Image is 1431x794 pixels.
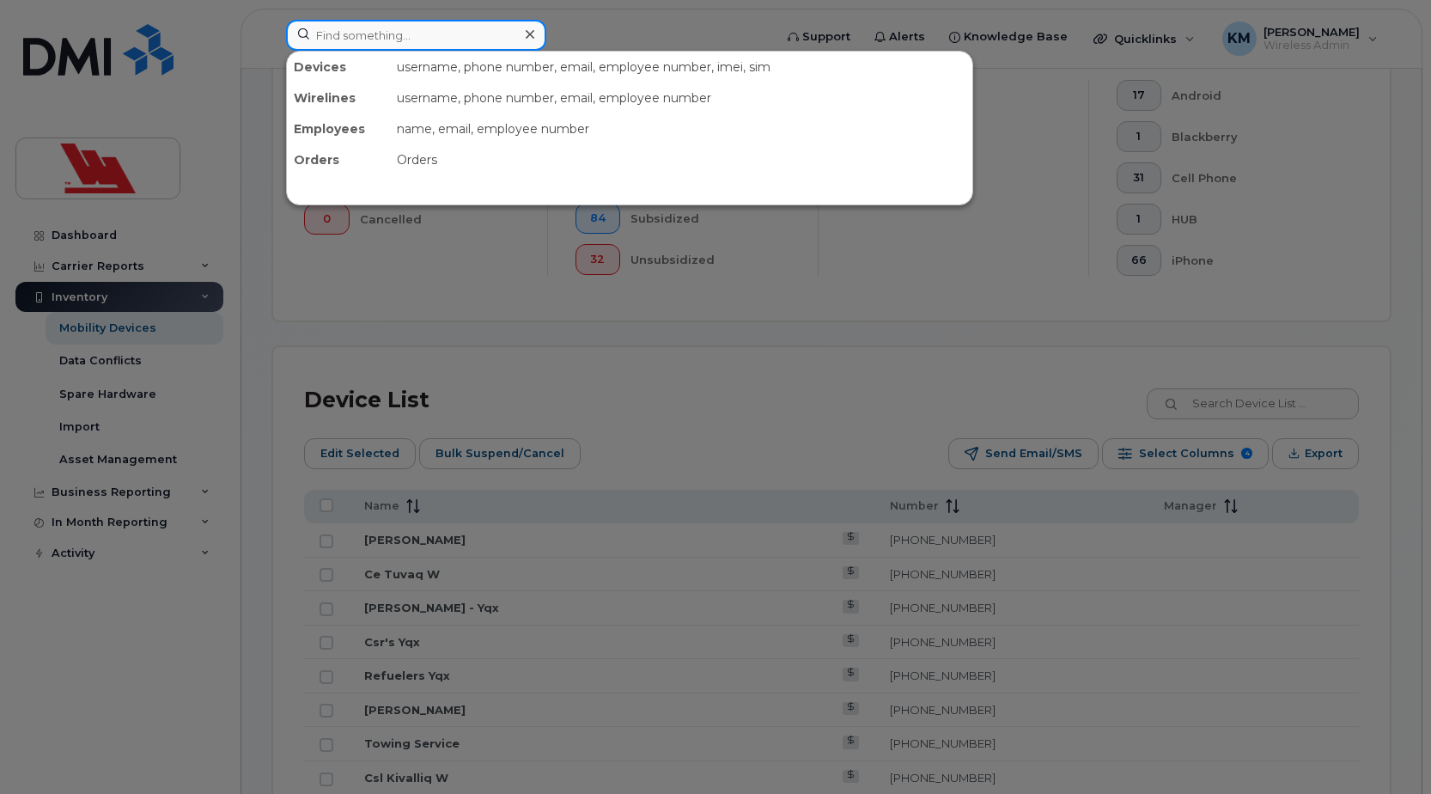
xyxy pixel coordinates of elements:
div: Wirelines [287,82,390,113]
div: username, phone number, email, employee number, imei, sim [390,52,972,82]
div: name, email, employee number [390,113,972,144]
div: Devices [287,52,390,82]
div: username, phone number, email, employee number [390,82,972,113]
div: Orders [287,144,390,175]
input: Find something... [286,20,546,51]
div: Employees [287,113,390,144]
div: Orders [390,144,972,175]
